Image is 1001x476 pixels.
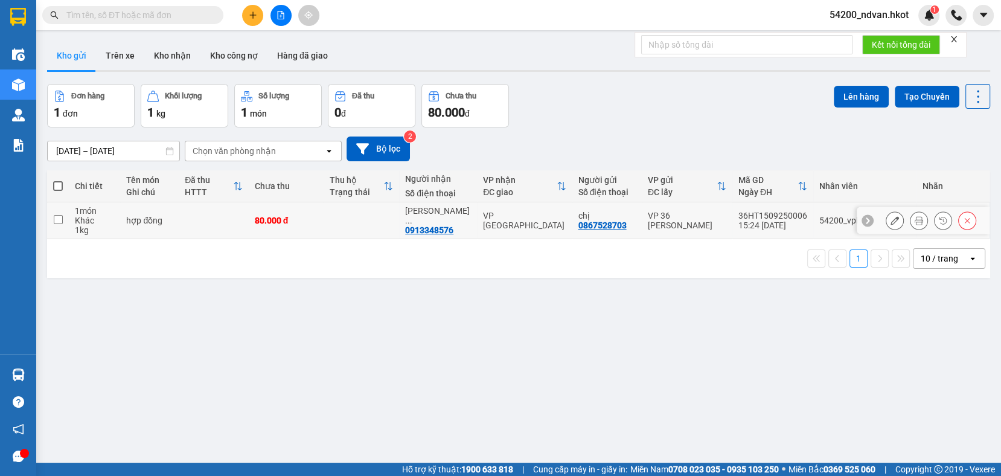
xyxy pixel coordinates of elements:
[75,206,114,216] div: 1 món
[641,35,852,54] input: Nhập số tổng đài
[141,84,228,127] button: Khối lượng1kg
[48,141,179,161] input: Select a date range.
[255,181,318,191] div: Chưa thu
[75,181,114,191] div: Chi tiết
[630,463,779,476] span: Miền Nam
[405,216,412,225] span: ...
[923,181,983,191] div: Nhãn
[147,105,154,120] span: 1
[668,465,779,474] strong: 0708 023 035 - 0935 103 250
[461,465,513,474] strong: 1900 633 818
[13,451,24,462] span: message
[483,211,566,230] div: VP [GEOGRAPHIC_DATA]
[63,109,78,118] span: đơn
[234,84,322,127] button: Số lượng1món
[324,146,334,156] svg: open
[13,396,24,408] span: question-circle
[13,423,24,435] span: notification
[277,11,285,19] span: file-add
[738,220,807,230] div: 15:24 [DATE]
[193,145,276,157] div: Chọn văn phòng nhận
[352,92,374,100] div: Đã thu
[12,368,25,381] img: warehouse-icon
[578,220,627,230] div: 0867528703
[824,465,875,474] strong: 0369 525 060
[12,139,25,152] img: solution-icon
[820,7,918,22] span: 54200_ndvan.hkot
[465,109,470,118] span: đ
[924,10,935,21] img: icon-new-feature
[241,105,248,120] span: 1
[648,187,717,197] div: ĐC lấy
[895,86,959,108] button: Tạo Chuyến
[522,463,524,476] span: |
[404,130,416,143] sup: 2
[71,92,104,100] div: Đơn hàng
[179,170,248,202] th: Toggle SortBy
[578,187,636,197] div: Số điện thoại
[347,137,410,161] button: Bộ lọc
[66,8,209,22] input: Tìm tên, số ĐT hoặc mã đơn
[47,41,96,70] button: Kho gửi
[12,109,25,121] img: warehouse-icon
[782,467,785,472] span: ⚪️
[10,8,26,26] img: logo-vxr
[405,174,471,184] div: Người nhận
[819,181,910,191] div: Nhân viên
[405,206,471,225] div: Nguyễn Đăng Cát
[932,5,936,14] span: 1
[732,170,813,202] th: Toggle SortBy
[96,41,144,70] button: Trên xe
[421,84,509,127] button: Chưa thu80.000đ
[446,92,476,100] div: Chưa thu
[402,463,513,476] span: Hỗ trợ kỹ thuật:
[934,465,942,474] span: copyright
[50,11,59,19] span: search
[968,254,977,263] svg: open
[334,105,341,120] span: 0
[328,84,415,127] button: Đã thu0đ
[255,216,318,225] div: 80.000 đ
[930,5,939,14] sup: 1
[165,92,202,100] div: Khối lượng
[304,11,313,19] span: aim
[144,41,200,70] button: Kho nhận
[126,187,173,197] div: Ghi chú
[12,48,25,61] img: warehouse-icon
[477,170,572,202] th: Toggle SortBy
[886,211,904,230] div: Sửa đơn hàng
[533,463,627,476] span: Cung cấp máy in - giấy in:
[834,86,889,108] button: Lên hàng
[921,252,958,265] div: 10 / trang
[267,41,337,70] button: Hàng đã giao
[324,170,399,202] th: Toggle SortBy
[47,84,135,127] button: Đơn hàng1đơn
[242,5,263,26] button: plus
[185,175,232,185] div: Đã thu
[578,211,636,220] div: chị
[258,92,289,100] div: Số lượng
[862,35,940,54] button: Kết nối tổng đài
[330,187,383,197] div: Trạng thái
[270,5,292,26] button: file-add
[75,216,114,225] div: Khác
[405,188,471,198] div: Số điện thoại
[250,109,267,118] span: món
[738,175,798,185] div: Mã GD
[483,187,556,197] div: ĐC giao
[849,249,868,268] button: 1
[330,175,383,185] div: Thu hộ
[788,463,875,476] span: Miền Bắc
[200,41,267,70] button: Kho công nợ
[951,10,962,21] img: phone-icon
[249,11,257,19] span: plus
[12,79,25,91] img: warehouse-icon
[126,216,173,225] div: hợp đồng
[978,10,989,21] span: caret-down
[738,211,807,220] div: 36HT1509250006
[405,225,453,235] div: 0913348576
[54,105,60,120] span: 1
[341,109,346,118] span: đ
[819,216,910,225] div: 54200_vphklananh.hkot
[483,175,556,185] div: VP nhận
